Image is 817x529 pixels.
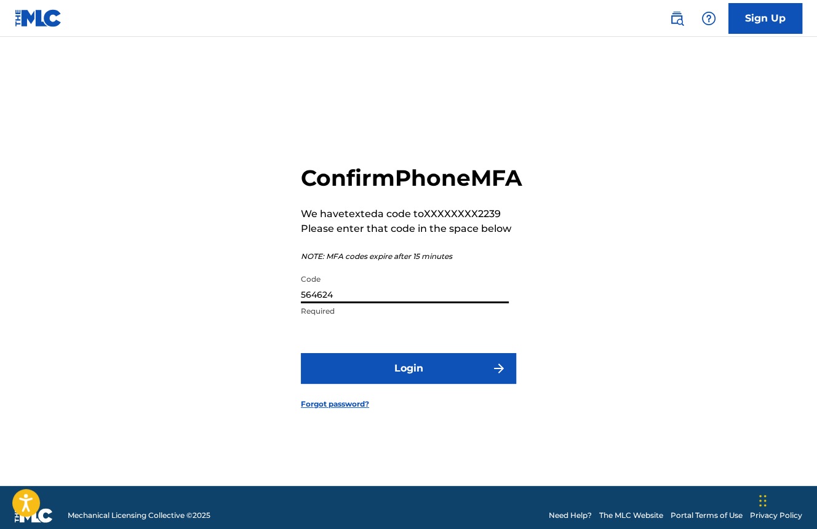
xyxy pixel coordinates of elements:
a: Public Search [664,6,689,31]
img: logo [15,508,53,523]
p: NOTE: MFA codes expire after 15 minutes [301,251,522,262]
a: The MLC Website [599,510,663,521]
div: Help [696,6,721,31]
div: Drag [759,482,767,519]
iframe: Chat Widget [755,470,817,529]
a: Sign Up [728,3,802,34]
p: We have texted a code to XXXXXXXX2239 [301,207,522,221]
a: Need Help? [549,510,592,521]
a: Privacy Policy [750,510,802,521]
button: Login [301,353,516,384]
img: f7272a7cc735f4ea7f67.svg [492,361,506,376]
p: Please enter that code in the space below [301,221,522,236]
h2: Confirm Phone MFA [301,164,522,192]
p: Required [301,306,509,317]
img: help [701,11,716,26]
a: Portal Terms of Use [671,510,743,521]
img: search [669,11,684,26]
span: Mechanical Licensing Collective © 2025 [68,510,210,521]
a: Forgot password? [301,399,369,410]
img: MLC Logo [15,9,62,27]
